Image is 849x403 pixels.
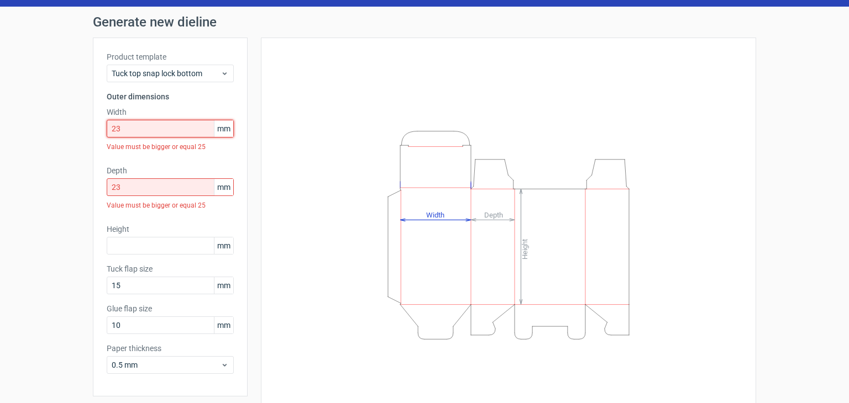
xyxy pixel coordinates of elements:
label: Width [107,107,234,118]
label: Height [107,224,234,235]
h3: Outer dimensions [107,91,234,102]
label: Depth [107,165,234,176]
label: Paper thickness [107,343,234,354]
tspan: Height [521,238,529,259]
span: mm [214,277,233,294]
label: Tuck flap size [107,263,234,274]
span: Tuck top snap lock bottom [112,68,221,79]
tspan: Depth [484,210,503,219]
span: mm [214,237,233,254]
h1: Generate new dieline [93,15,756,29]
div: Value must be bigger or equal 25 [107,196,234,215]
span: mm [214,120,233,137]
label: Product template [107,51,234,62]
span: 0.5 mm [112,359,221,370]
tspan: Width [426,210,444,219]
label: Glue flap size [107,303,234,314]
div: Value must be bigger or equal 25 [107,137,234,156]
span: mm [214,179,233,195]
span: mm [214,317,233,333]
